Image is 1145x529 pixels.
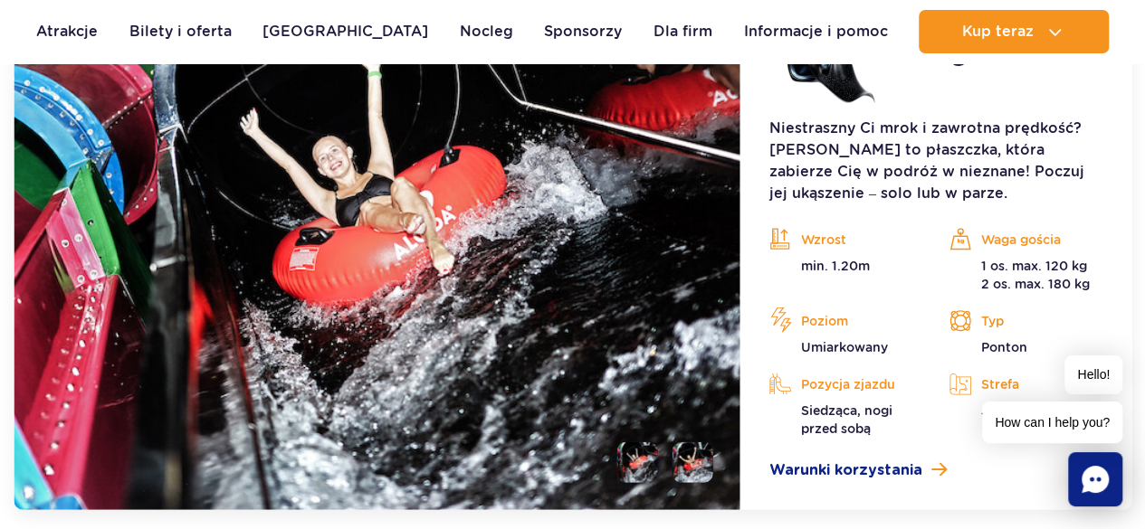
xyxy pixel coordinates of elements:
span: Hello! [1064,355,1122,394]
p: Umiarkowany [769,338,922,356]
p: Strefa [949,371,1102,398]
p: Poziom [769,307,922,335]
a: Informacje i pomoc [743,10,887,53]
a: Dla firm [654,10,712,53]
a: Atrakcje [36,10,98,53]
a: Warunki korzystania [769,459,1102,481]
p: Typ [949,307,1102,335]
p: Siedząca, nogi przed sobą [769,401,922,438]
a: Sponsorzy [544,10,622,53]
p: Pozycja zjazdu [769,371,922,398]
span: Kup teraz [961,24,1033,40]
p: Wzrost [769,226,922,253]
button: Kup teraz [919,10,1109,53]
p: Ponton [949,338,1102,356]
p: min. 1.20m [769,257,922,275]
div: Chat [1068,452,1122,506]
p: 1 os. max. 120 kg 2 os. max. 180 kg [949,257,1102,293]
a: Bilety i oferta [129,10,232,53]
p: Niestraszny Ci mrok i zawrotna prędkość? [PERSON_NAME] to płaszczka, która zabierze Cię w podróż ... [769,118,1102,204]
span: How can I help you? [982,401,1122,443]
p: Jamango [949,401,1102,420]
a: [GEOGRAPHIC_DATA] [262,10,428,53]
a: Nocleg [460,10,513,53]
p: Waga gościa [949,226,1102,253]
span: Warunki korzystania [769,459,922,481]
